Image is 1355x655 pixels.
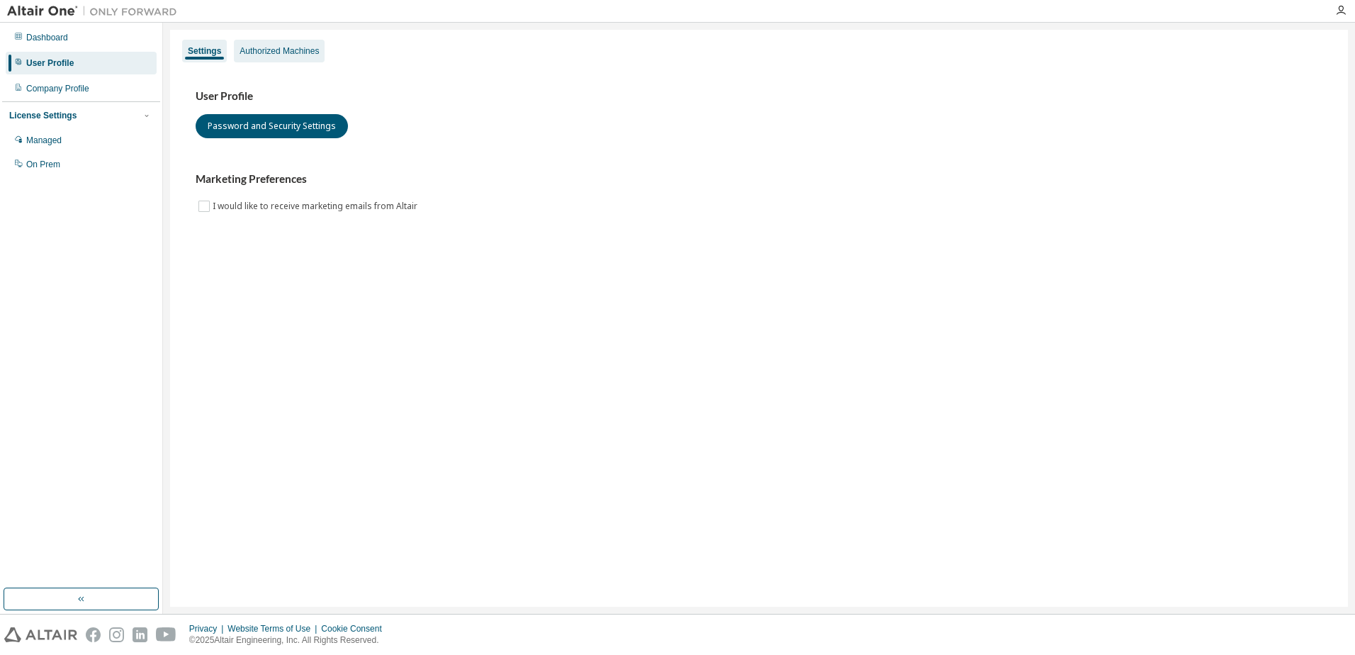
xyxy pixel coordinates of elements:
div: Managed [26,135,62,146]
img: altair_logo.svg [4,627,77,642]
div: Cookie Consent [321,623,390,634]
img: Altair One [7,4,184,18]
img: facebook.svg [86,627,101,642]
div: Privacy [189,623,227,634]
div: Company Profile [26,83,89,94]
h3: Marketing Preferences [196,172,1322,186]
p: © 2025 Altair Engineering, Inc. All Rights Reserved. [189,634,390,646]
label: I would like to receive marketing emails from Altair [213,198,420,215]
button: Password and Security Settings [196,114,348,138]
div: On Prem [26,159,60,170]
img: linkedin.svg [133,627,147,642]
div: User Profile [26,57,74,69]
div: Dashboard [26,32,68,43]
img: instagram.svg [109,627,124,642]
div: License Settings [9,110,77,121]
div: Settings [188,45,221,57]
div: Website Terms of Use [227,623,321,634]
h3: User Profile [196,89,1322,103]
img: youtube.svg [156,627,176,642]
div: Authorized Machines [240,45,319,57]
